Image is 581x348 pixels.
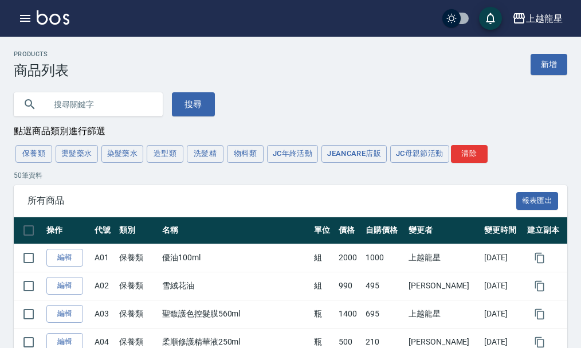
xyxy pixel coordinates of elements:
td: 組 [311,244,336,272]
td: 優油100ml [159,244,311,272]
td: 保養類 [116,244,159,272]
td: A01 [92,244,116,272]
td: [PERSON_NAME] [406,272,481,300]
td: A03 [92,300,116,328]
button: 造型類 [147,145,183,163]
a: 編輯 [46,277,83,295]
th: 變更者 [406,217,481,244]
td: 495 [363,272,406,300]
td: 2000 [336,244,363,272]
p: 50 筆資料 [14,170,567,181]
td: [DATE] [481,272,524,300]
button: 報表匯出 [516,192,559,210]
td: A02 [92,272,116,300]
th: 代號 [92,217,116,244]
a: 報表匯出 [516,195,559,206]
td: 1400 [336,300,363,328]
td: 上越龍星 [406,244,481,272]
h3: 商品列表 [14,62,69,79]
a: 新增 [531,54,567,75]
td: 雪絨花油 [159,272,311,300]
span: 所有商品 [28,195,516,206]
td: 保養類 [116,272,159,300]
td: 695 [363,300,406,328]
td: [DATE] [481,244,524,272]
button: 搜尋 [172,92,215,116]
th: 建立副本 [524,217,567,244]
button: 上越龍星 [508,7,567,30]
th: 價格 [336,217,363,244]
th: 名稱 [159,217,311,244]
td: [DATE] [481,300,524,328]
a: 編輯 [46,305,83,323]
button: 洗髮精 [187,145,223,163]
div: 點選商品類別進行篩選 [14,126,567,138]
div: 上越龍星 [526,11,563,26]
th: 類別 [116,217,159,244]
button: JeanCare店販 [321,145,387,163]
input: 搜尋關鍵字 [46,89,154,120]
td: 組 [311,272,336,300]
th: 操作 [44,217,92,244]
th: 變更時間 [481,217,524,244]
td: 990 [336,272,363,300]
button: JC母親節活動 [390,145,449,163]
img: Logo [37,10,69,25]
button: 物料類 [227,145,264,163]
button: 保養類 [15,145,52,163]
button: JC年終活動 [267,145,318,163]
a: 編輯 [46,249,83,267]
button: save [479,7,502,30]
td: 聖馥護色控髮膜560ml [159,300,311,328]
td: 上越龍星 [406,300,481,328]
td: 1000 [363,244,406,272]
h2: Products [14,50,69,58]
button: 染髮藥水 [101,145,144,163]
button: 清除 [451,145,488,163]
button: 燙髮藥水 [56,145,98,163]
td: 瓶 [311,300,336,328]
th: 單位 [311,217,336,244]
th: 自購價格 [363,217,406,244]
td: 保養類 [116,300,159,328]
